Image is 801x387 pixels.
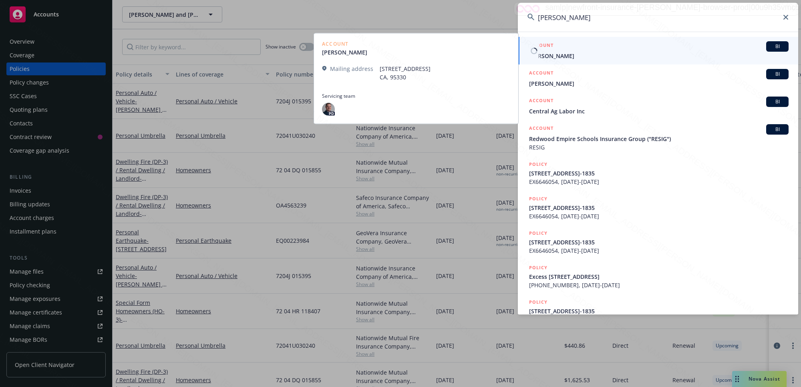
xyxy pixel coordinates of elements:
[529,264,547,272] h5: POLICY
[518,3,798,32] input: Search...
[529,195,547,203] h5: POLICY
[529,281,789,289] span: [PHONE_NUMBER], [DATE]-[DATE]
[529,135,789,143] span: Redwood Empire Schools Insurance Group ("RESIG")
[769,126,785,133] span: BI
[529,52,789,60] span: [PERSON_NAME]
[529,204,789,212] span: [STREET_ADDRESS]-1835
[769,98,785,105] span: BI
[518,92,798,120] a: ACCOUNTBICentral Ag Labor Inc
[529,160,547,168] h5: POLICY
[769,71,785,78] span: BI
[529,143,789,151] span: RESIG
[529,307,789,315] span: [STREET_ADDRESS]-1835
[529,41,553,51] h5: ACCOUNT
[529,69,553,79] h5: ACCOUNT
[529,169,789,177] span: [STREET_ADDRESS]-1835
[518,225,798,259] a: POLICY[STREET_ADDRESS]-1835EX6646054, [DATE]-[DATE]
[529,298,547,306] h5: POLICY
[529,107,789,115] span: Central Ag Labor Inc
[518,156,798,190] a: POLICY[STREET_ADDRESS]-1835EX6646054, [DATE]-[DATE]
[518,120,798,156] a: ACCOUNTBIRedwood Empire Schools Insurance Group ("RESIG")RESIG
[518,294,798,328] a: POLICY[STREET_ADDRESS]-1835
[529,272,789,281] span: Excess [STREET_ADDRESS]
[518,64,798,92] a: ACCOUNTBI[PERSON_NAME]
[518,37,798,64] a: ACCOUNTBI[PERSON_NAME]
[529,177,789,186] span: EX6646054, [DATE]-[DATE]
[518,190,798,225] a: POLICY[STREET_ADDRESS]-1835EX6646054, [DATE]-[DATE]
[529,229,547,237] h5: POLICY
[529,97,553,106] h5: ACCOUNT
[769,43,785,50] span: BI
[529,246,789,255] span: EX6646054, [DATE]-[DATE]
[529,238,789,246] span: [STREET_ADDRESS]-1835
[529,79,789,88] span: [PERSON_NAME]
[518,259,798,294] a: POLICYExcess [STREET_ADDRESS][PHONE_NUMBER], [DATE]-[DATE]
[529,212,789,220] span: EX6646054, [DATE]-[DATE]
[529,124,553,134] h5: ACCOUNT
